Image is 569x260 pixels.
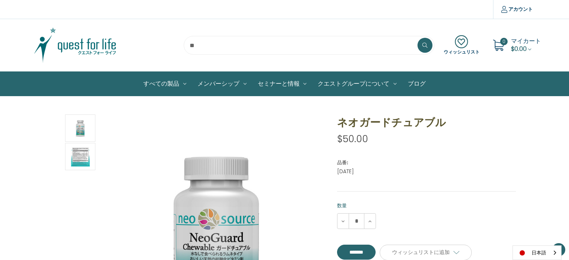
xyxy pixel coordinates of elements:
a: 日本語 [513,246,561,260]
a: クエストグループについて [312,72,402,96]
div: Language [513,245,562,260]
label: 数量 [337,202,516,209]
a: ブログ [402,72,431,96]
a: セミナーと情報 [252,72,312,96]
a: メンバーシップ [192,72,252,96]
span: $0.00 [511,45,527,53]
a: ウィッシュリスト [444,35,480,55]
dt: 品番: [337,159,514,166]
aside: Language selected: 日本語 [513,245,562,260]
img: ネオガードチュアブル [71,144,90,169]
a: Cart with 0 items [511,37,541,53]
img: クエスト・グループ [28,27,122,64]
img: ネオガードチュアブル [71,116,90,141]
a: All Products [138,72,192,96]
span: $50.00 [337,132,368,146]
span: 0 [500,38,508,45]
span: マイカート [511,37,541,45]
span: ウィッシュリストに追加 [392,249,450,256]
dd: [DATE] [337,168,516,175]
h1: ネオガードチュアブル [337,114,516,130]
